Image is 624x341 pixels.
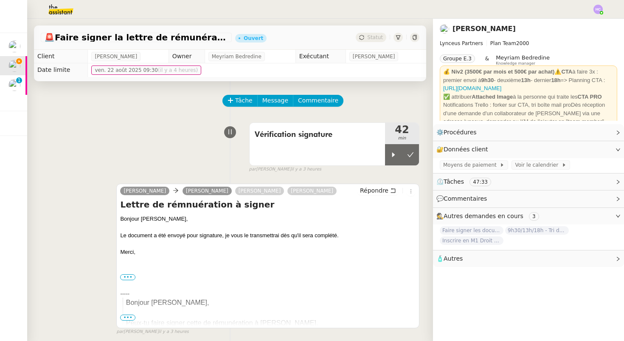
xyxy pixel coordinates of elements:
div: ⏲️Tâches 47:33 [433,173,624,190]
h4: Lettre de rémnuération à signer [120,199,416,210]
span: Tâches [444,178,464,185]
span: 🕵️ [436,213,542,219]
strong: 💰 Niv2 (3500€ par mois et 500€ par achat) [443,68,554,75]
strong: CTA PRO [578,94,602,100]
span: Lynceus Partners [440,40,483,46]
span: Voir le calendrier [515,161,561,169]
span: Commentaire [298,96,338,105]
button: Tâche [222,95,258,107]
div: 🧴Autres [433,250,624,267]
strong: 18h [551,77,560,83]
a: [URL][DOMAIN_NAME] [443,85,501,91]
span: Message [262,96,288,105]
span: 🧴 [436,255,463,262]
div: 💬Commentaires [433,190,624,207]
span: Faire signer les documents par [PERSON_NAME] [440,226,503,235]
span: ⏲️ [436,178,498,185]
strong: CTA [561,68,572,75]
div: Bonjour [PERSON_NAME], [126,298,416,308]
div: Merci, [120,248,416,256]
strong: Attached Image [472,94,513,100]
span: Knowledge manager [496,61,535,66]
img: users%2Fa6PbEmLwvGXylUqKytRPpDpAx153%2Favatar%2Ffanny.png [8,40,20,52]
span: Meyriam Bedredine [212,52,261,61]
img: users%2FTDxDvmCjFdN3QFePFNGdQUcJcQk1%2Favatar%2F0cfb3a67-8790-4592-a9ec-92226c678442 [440,24,449,34]
a: [PERSON_NAME] [235,187,284,195]
div: 🕵️Autres demandes en cours 3 [433,208,624,224]
span: 💬 [436,195,491,202]
label: ••• [120,274,135,280]
span: Statut [367,34,383,40]
span: il y a 3 heures [291,166,321,173]
span: Moyens de paiement [443,161,500,169]
td: Client [34,50,88,63]
span: [PERSON_NAME] [95,52,137,61]
span: il y a 3 heures [159,328,189,335]
a: [PERSON_NAME] [120,187,169,195]
div: Peux-tu faire signer cette de rémunération à [PERSON_NAME]. [126,318,416,328]
span: min [385,135,419,142]
span: Autres demandes en cours [444,213,523,219]
td: Date limite [34,63,88,77]
div: Bonjour [PERSON_NAME], [120,215,416,223]
span: Plan Team [490,40,516,46]
nz-tag: Groupe E.3 [440,54,475,63]
img: users%2FTDxDvmCjFdN3QFePFNGdQUcJcQk1%2Favatar%2F0cfb3a67-8790-4592-a9ec-92226c678442 [8,79,20,91]
div: ⚠️ à faire 3x : premier envoi à - deuxième - dernier => Planning CTA : [443,68,614,93]
img: svg [593,5,603,14]
span: Procédures [444,129,477,136]
a: [PERSON_NAME] [183,187,232,195]
span: (il y a 4 heures) [158,67,198,73]
img: users%2FTDxDvmCjFdN3QFePFNGdQUcJcQk1%2Favatar%2F0cfb3a67-8790-4592-a9ec-92226c678442 [8,60,20,72]
p: 1 [17,77,21,85]
span: Vérification signature [255,128,380,141]
div: ----- [120,290,416,298]
div: ✅ attribuer à la personne qui traite les [443,93,614,101]
div: ⚙️Procédures [433,124,624,141]
span: Répondre [360,186,388,195]
span: Données client [444,146,488,153]
button: Commentaire [293,95,343,107]
span: par [116,328,124,335]
a: [PERSON_NAME] [287,187,337,195]
a: [PERSON_NAME] [453,25,516,33]
small: [PERSON_NAME] [116,328,188,335]
button: Répondre [357,186,399,195]
button: Message [257,95,293,107]
span: ••• [120,315,135,321]
span: Meyriam Bedredine [496,54,550,61]
div: Ouvert [244,36,263,41]
span: 42 [385,125,419,135]
span: Inscrire en M1 Droit des affaires [440,236,503,245]
span: Faire signer la lettre de rémunération [44,33,228,42]
span: [PERSON_NAME] [353,52,395,61]
span: 🚨 [44,32,55,43]
strong: 13h [521,77,531,83]
nz-badge-sup: 1 [16,77,22,83]
div: Notifications Trello : forker sur CTA, tri boîte mail proDès réception d'une demande d'un collabo... [443,101,614,126]
small: [PERSON_NAME] [249,166,321,173]
span: 2000 [516,40,529,46]
div: Le document a été envoyé pour signature, je vous le transmettrai dès qu'il sera complété. [120,231,416,240]
td: Owner [169,50,205,63]
div: 🔐Données client [433,141,624,158]
nz-tag: 3 [529,212,539,221]
span: ⚙️ [436,128,481,137]
span: par [249,166,256,173]
app-user-label: Knowledge manager [496,54,550,65]
td: Exécutant [295,50,346,63]
span: ven. 22 août 2025 09:30 [95,66,198,74]
span: 🔐 [436,145,492,154]
span: Tâche [235,96,253,105]
nz-tag: 47:33 [469,178,491,186]
span: 9h30/13h/18h - Tri de la boite mail PRO - 15 août 2025 [505,226,569,235]
span: Commentaires [444,195,487,202]
span: Autres [444,255,463,262]
span: & [485,54,489,65]
strong: 9h30 [481,77,494,83]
